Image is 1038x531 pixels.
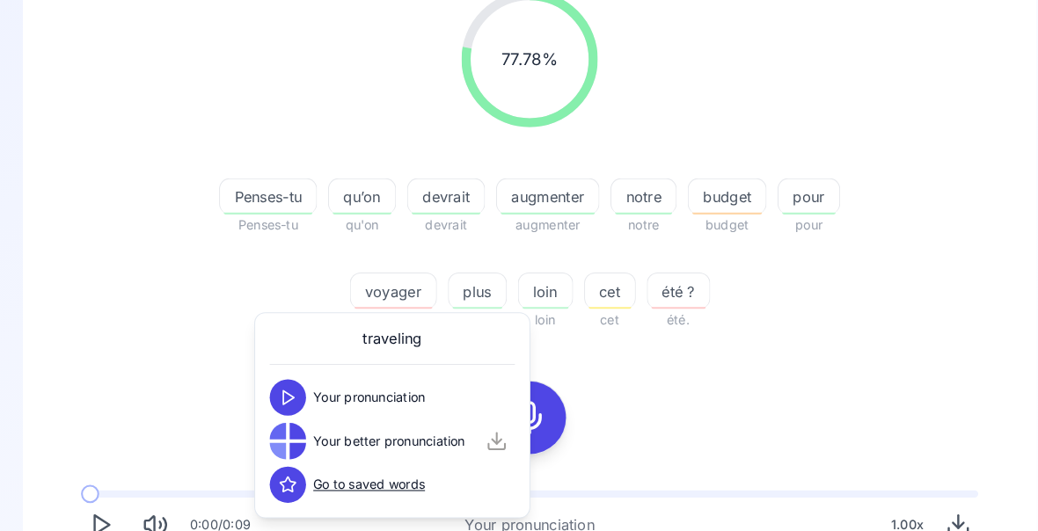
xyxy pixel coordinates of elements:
[759,207,820,229] span: pour
[760,180,819,201] span: pour
[325,180,389,201] span: qu’on
[84,489,123,527] button: Play
[441,272,496,293] span: plus
[137,489,176,527] button: Mute
[632,299,694,320] span: été.
[597,172,662,207] button: notre
[324,172,390,207] button: qu’on
[486,172,587,207] button: augmenter
[324,207,390,229] span: qu'on
[310,376,418,394] span: Your pronunciation
[486,207,587,229] span: augmenter
[401,180,475,201] span: devrait
[597,207,662,229] span: notre
[358,317,415,338] span: traveling
[633,272,693,293] span: été ?
[219,180,312,201] span: Penses-tu
[508,299,561,320] span: loin
[346,272,428,293] span: voyager
[632,264,694,299] button: été ?
[672,172,749,207] button: budget
[190,499,249,517] div: 0:00 / 0:09
[915,489,954,527] button: Download audio
[508,264,561,299] button: loin
[457,498,582,519] div: Your pronunciation
[492,45,546,69] span: 77.78 %
[673,180,748,201] span: budget
[572,299,622,320] span: cet
[572,264,622,299] button: cet
[218,207,313,229] span: Penses-tu
[759,172,820,207] button: pour
[862,491,908,526] div: 1.00 x
[573,272,621,293] span: cet
[440,264,497,299] button: plus
[672,207,749,229] span: budget
[310,461,418,478] a: Go to saved words
[218,172,313,207] button: Penses-tu
[400,172,476,207] button: devrait
[508,272,560,293] span: loin
[440,299,497,320] span: plus
[400,207,476,229] span: devrait
[310,418,457,436] span: Your better pronunciation
[598,180,661,201] span: notre
[487,180,586,201] span: augmenter
[345,264,429,299] button: voyager
[345,299,429,320] span: voyage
